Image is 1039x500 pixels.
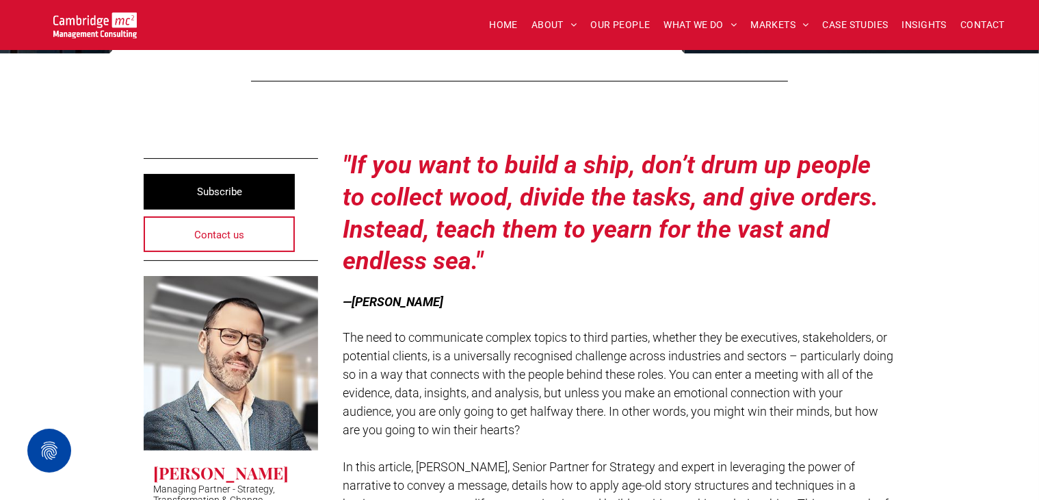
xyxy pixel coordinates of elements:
strong: —[PERSON_NAME] [343,295,443,309]
a: MARKETS [744,14,815,36]
span: Contact us [194,218,244,252]
a: HOME [482,14,525,36]
a: Mauro Mortali [144,276,318,451]
a: OUR PEOPLE [583,14,657,36]
a: INSIGHTS [895,14,953,36]
span: Subscribe [197,175,242,209]
a: Subscribe [144,174,295,210]
a: CONTACT [953,14,1012,36]
a: Your Business Transformed | Cambridge Management Consulting [53,14,137,29]
h3: [PERSON_NAME] [154,462,289,484]
span: The need to communicate complex topics to third parties, whether they be executives, stakeholders... [343,330,893,437]
a: WHAT WE DO [657,14,744,36]
a: Contact us [144,216,295,252]
a: CASE STUDIES [816,14,895,36]
a: ABOUT [525,14,584,36]
img: Go to Homepage [53,12,137,38]
strong: "If you want to build a ship, don’t drum up people to collect wood, divide the tasks, and give or... [343,151,878,275]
